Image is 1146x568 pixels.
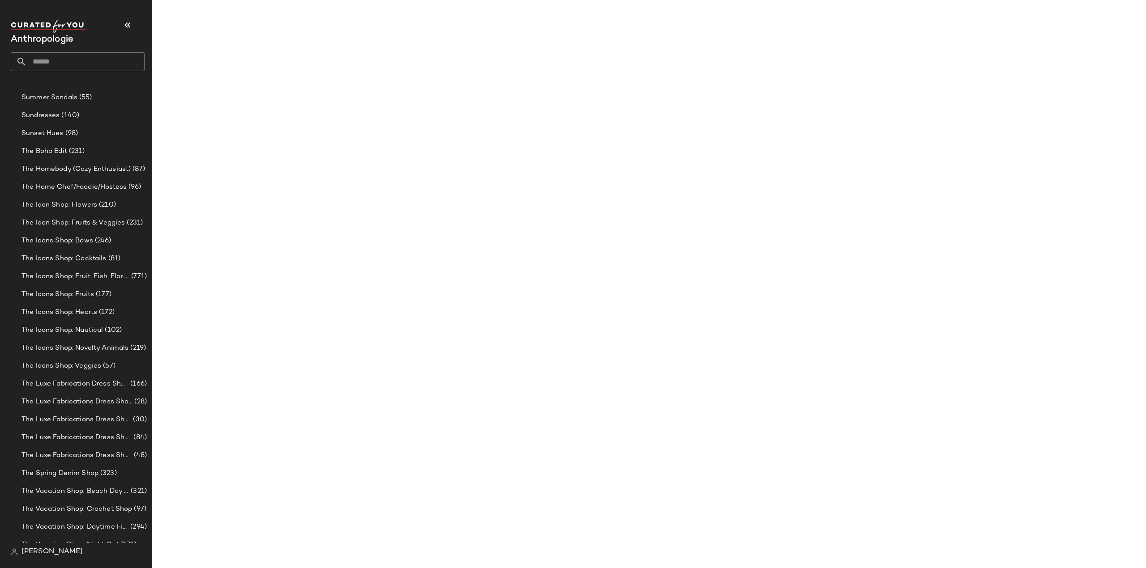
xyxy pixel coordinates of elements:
[67,146,85,157] span: (231)
[21,415,131,425] span: The Luxe Fabrications Dress Shop: Metallic
[21,93,77,103] span: Summer Sandals
[128,522,147,532] span: (294)
[21,486,129,496] span: The Vacation Shop: Beach Day Fits
[21,379,128,389] span: The Luxe Fabrication Dress Shop: LP
[21,271,129,282] span: The Icons Shop: Fruit, Fish, Florals & More
[127,182,141,192] span: (96)
[21,182,127,192] span: The Home Chef/Foodie/Hostess
[132,432,147,443] span: (84)
[21,307,97,318] span: The Icons Shop: Hearts
[132,504,146,514] span: (97)
[21,200,97,210] span: The Icon Shop: Flowers
[21,522,128,532] span: The Vacation Shop: Daytime Fits
[132,450,147,461] span: (48)
[133,397,147,407] span: (28)
[129,486,147,496] span: (321)
[21,468,98,479] span: The Spring Denim Shop
[101,361,115,371] span: (57)
[21,432,132,443] span: The Luxe Fabrications Dress Shop: Sequin
[11,548,18,555] img: svg%3e
[21,504,132,514] span: The Vacation Shop: Crochet Shop
[21,540,119,550] span: The Vacation Shop: Night Out
[21,236,93,246] span: The Icons Shop: Bows
[98,468,117,479] span: (323)
[64,128,78,139] span: (98)
[11,35,73,44] span: Current Company Name
[21,218,125,228] span: The Icon Shop: Fruits & Veggies
[119,540,137,550] span: (171)
[21,110,60,121] span: Sundresses
[11,20,87,33] img: cfy_white_logo.C9jOOHJF.svg
[21,450,132,461] span: The Luxe Fabrications Dress Shop: Velvet
[21,325,103,335] span: The Icons Shop: Nautical
[131,164,145,174] span: (87)
[107,254,121,264] span: (81)
[21,164,131,174] span: The Homebody (Cozy Enthusiast)
[128,343,146,353] span: (219)
[125,218,143,228] span: (231)
[129,271,147,282] span: (771)
[97,307,115,318] span: (172)
[21,146,67,157] span: The Boho Edit
[21,343,128,353] span: The Icons Shop: Novelty Animals
[93,236,111,246] span: (246)
[21,289,94,300] span: The Icons Shop: Fruits
[94,289,111,300] span: (177)
[21,361,101,371] span: The Icons Shop: Veggies
[103,325,122,335] span: (102)
[97,200,116,210] span: (210)
[77,93,92,103] span: (55)
[21,547,83,557] span: [PERSON_NAME]
[21,128,64,139] span: Sunset Hues
[60,110,79,121] span: (140)
[131,415,147,425] span: (30)
[128,379,147,389] span: (166)
[21,397,133,407] span: The Luxe Fabrications Dress Shop: Jacquard
[21,254,107,264] span: The Icons Shop: Cocktails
